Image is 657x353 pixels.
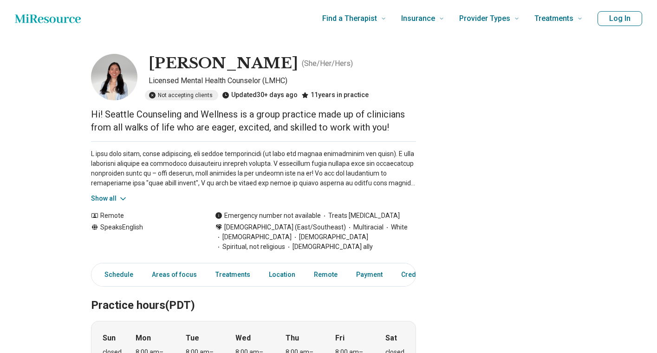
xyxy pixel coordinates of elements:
[301,90,369,100] div: 11 years in practice
[91,275,416,314] h2: Practice hours (PDT)
[385,333,397,344] strong: Sat
[401,12,435,25] span: Insurance
[335,333,345,344] strong: Fri
[91,108,416,134] p: Hi! Seattle Counseling and Wellness is a group practice made up of clinicians from all walks of l...
[302,58,353,69] p: ( She/Her/Hers )
[91,149,416,188] p: L ipsu dolo sitam, conse adipiscing, eli seddoe temporincidi (ut labo etd magnaa enimadminim ven ...
[384,222,408,232] span: White
[224,222,346,232] span: [DEMOGRAPHIC_DATA] (East/Southeast)
[149,54,298,73] h1: [PERSON_NAME]
[351,265,388,284] a: Payment
[321,211,400,221] span: Treats [MEDICAL_DATA]
[263,265,301,284] a: Location
[136,333,151,344] strong: Mon
[285,242,373,252] span: [DEMOGRAPHIC_DATA] ally
[459,12,510,25] span: Provider Types
[235,333,251,344] strong: Wed
[286,333,299,344] strong: Thu
[215,211,321,221] div: Emergency number not available
[15,9,81,28] a: Home page
[145,90,218,100] div: Not accepting clients
[346,222,384,232] span: Multiracial
[210,265,256,284] a: Treatments
[322,12,377,25] span: Find a Therapist
[534,12,573,25] span: Treatments
[91,222,196,252] div: Speaks English
[186,333,199,344] strong: Tue
[91,211,196,221] div: Remote
[215,232,292,242] span: [DEMOGRAPHIC_DATA]
[146,265,202,284] a: Areas of focus
[396,265,442,284] a: Credentials
[292,232,368,242] span: [DEMOGRAPHIC_DATA]
[149,75,416,86] p: Licensed Mental Health Counselor (LMHC)
[103,333,116,344] strong: Sun
[215,242,285,252] span: Spiritual, not religious
[91,54,137,100] img: Katie Hellerud, Licensed Mental Health Counselor (LMHC)
[308,265,343,284] a: Remote
[222,90,298,100] div: Updated 30+ days ago
[598,11,642,26] button: Log In
[93,265,139,284] a: Schedule
[91,194,128,203] button: Show all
